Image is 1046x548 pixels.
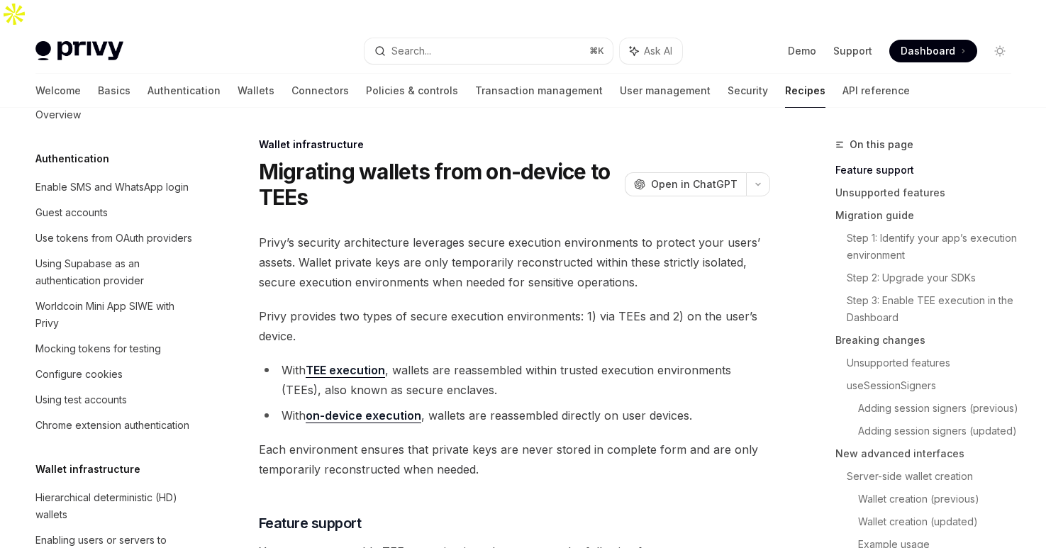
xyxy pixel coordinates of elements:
[365,38,613,64] button: Search...⌘K
[788,44,816,58] a: Demo
[625,172,746,196] button: Open in ChatGPT
[35,298,197,332] div: Worldcoin Mini App SIWE with Privy
[35,41,123,61] img: light logo
[24,251,206,293] a: Using Supabase as an authentication provider
[835,204,1023,227] a: Migration guide
[259,440,770,479] span: Each environment ensures that private keys are never stored in complete form and are only tempora...
[24,225,206,251] a: Use tokens from OAuth providers
[858,397,1023,420] a: Adding session signers (previous)
[989,40,1011,62] button: Toggle dark mode
[259,306,770,346] span: Privy provides two types of secure execution environments: 1) via TEEs and 2) on the user’s device.
[366,74,458,108] a: Policies & controls
[259,233,770,292] span: Privy’s security architecture leverages secure execution environments to protect your users’ asse...
[24,387,206,413] a: Using test accounts
[35,230,192,247] div: Use tokens from OAuth providers
[620,38,682,64] button: Ask AI
[728,74,768,108] a: Security
[850,136,913,153] span: On this page
[847,465,1023,488] a: Server-side wallet creation
[24,485,206,527] a: Hierarchical deterministic (HD) wallets
[259,406,770,425] li: With , wallets are reassembled directly on user devices.
[35,417,189,434] div: Chrome extension authentication
[35,391,127,408] div: Using test accounts
[24,413,206,438] a: Chrome extension authentication
[847,374,1023,397] a: useSessionSigners
[901,44,955,58] span: Dashboard
[847,227,1023,267] a: Step 1: Identify your app’s execution environment
[259,159,619,210] h1: Migrating wallets from on-device to TEEs
[306,363,385,378] a: TEE execution
[835,442,1023,465] a: New advanced interfaces
[858,488,1023,510] a: Wallet creation (previous)
[35,179,189,196] div: Enable SMS and WhatsApp login
[24,102,206,128] a: Overview
[889,40,977,62] a: Dashboard
[35,255,197,289] div: Using Supabase as an authentication provider
[842,74,910,108] a: API reference
[35,461,140,478] h5: Wallet infrastructure
[24,362,206,387] a: Configure cookies
[35,340,161,357] div: Mocking tokens for testing
[785,74,825,108] a: Recipes
[24,174,206,200] a: Enable SMS and WhatsApp login
[835,329,1023,352] a: Breaking changes
[589,45,604,57] span: ⌘ K
[835,159,1023,181] a: Feature support
[148,74,221,108] a: Authentication
[24,336,206,362] a: Mocking tokens for testing
[847,352,1023,374] a: Unsupported features
[35,366,123,383] div: Configure cookies
[259,138,770,152] div: Wallet infrastructure
[833,44,872,58] a: Support
[858,420,1023,442] a: Adding session signers (updated)
[98,74,130,108] a: Basics
[35,489,197,523] div: Hierarchical deterministic (HD) wallets
[238,74,274,108] a: Wallets
[847,289,1023,329] a: Step 3: Enable TEE execution in the Dashboard
[259,513,362,533] span: Feature support
[847,267,1023,289] a: Step 2: Upgrade your SDKs
[259,360,770,400] li: With , wallets are reassembled within trusted execution environments (TEEs), also known as secure...
[35,106,81,123] div: Overview
[475,74,603,108] a: Transaction management
[644,44,672,58] span: Ask AI
[651,177,738,191] span: Open in ChatGPT
[858,510,1023,533] a: Wallet creation (updated)
[391,43,431,60] div: Search...
[835,181,1023,204] a: Unsupported features
[35,204,108,221] div: Guest accounts
[306,408,421,423] a: on-device execution
[35,150,109,167] h5: Authentication
[24,200,206,225] a: Guest accounts
[35,74,81,108] a: Welcome
[291,74,349,108] a: Connectors
[24,293,206,336] a: Worldcoin Mini App SIWE with Privy
[620,74,711,108] a: User management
